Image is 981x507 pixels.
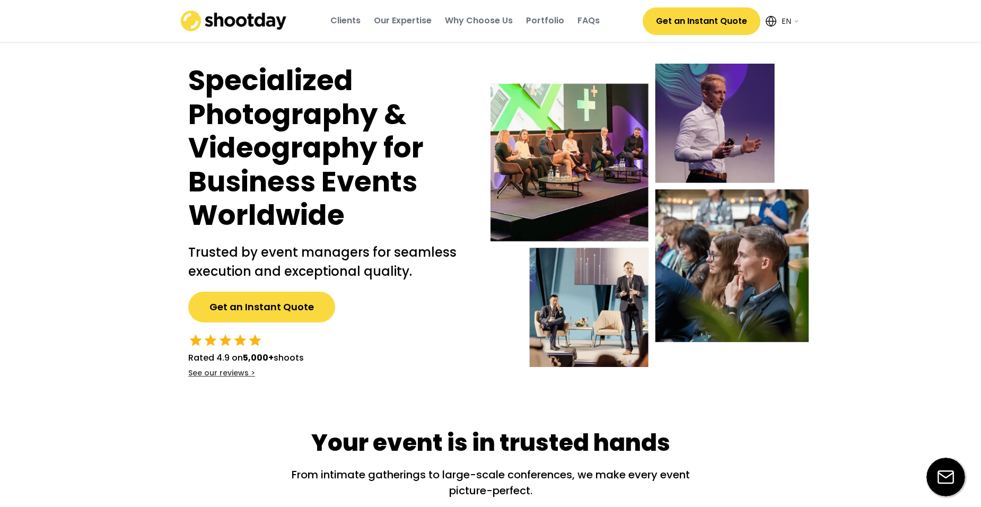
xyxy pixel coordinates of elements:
[643,7,760,35] button: Get an Instant Quote
[278,467,703,499] div: From intimate gatherings to large-scale conferences, we make every event picture-perfect.
[374,15,432,27] div: Our Expertise
[926,458,965,496] img: email-icon%20%281%29.svg
[188,64,469,232] h1: Specialized Photography & Videography for Business Events Worldwide
[188,333,203,348] button: star
[330,15,361,27] div: Clients
[203,333,218,348] button: star
[188,292,335,322] button: Get an Instant Quote
[248,333,262,348] button: star
[243,352,274,364] strong: 5,000+
[188,352,304,364] div: Rated 4.9 on shoots
[445,15,513,27] div: Why Choose Us
[526,15,564,27] div: Portfolio
[577,15,600,27] div: FAQs
[218,333,233,348] button: star
[188,368,255,379] div: See our reviews >
[311,426,670,459] div: Your event is in trusted hands
[181,11,287,31] img: shootday_logo.png
[233,333,248,348] button: star
[188,243,469,281] h2: Trusted by event managers for seamless execution and exceptional quality.
[766,16,776,27] img: Icon%20feather-globe%20%281%29.svg
[490,64,809,367] img: Event-hero-intl%402x.webp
